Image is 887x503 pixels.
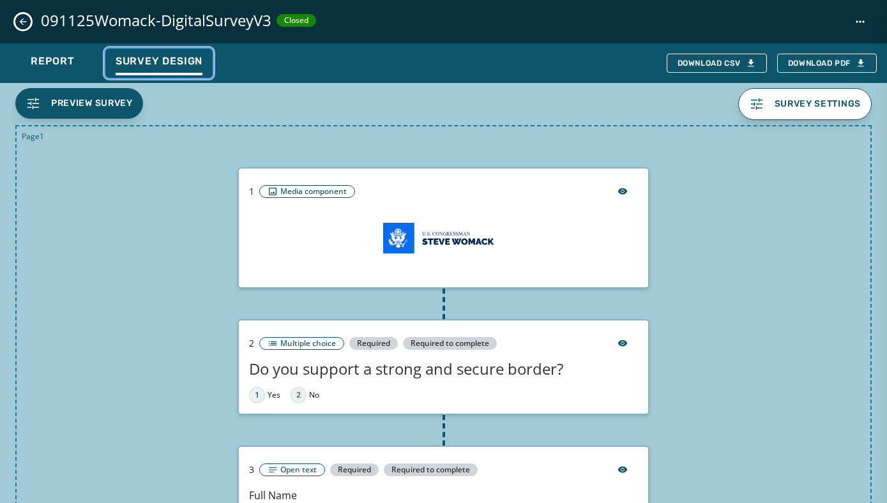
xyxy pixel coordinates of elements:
span: Required [349,337,398,350]
span: Closed [284,15,308,26]
span: Open text [280,465,317,475]
span: 1 [249,387,265,403]
body: Rich Text Area [10,10,416,24]
button: Survey Design [105,49,213,78]
span: Media component [280,186,347,197]
span: Preview Survey [51,97,133,110]
span: Download PDF [788,58,866,68]
p: Full Name [249,488,638,503]
span: No [309,390,319,400]
span: 2 [291,387,307,403]
span: Required to complete [384,463,478,476]
button: Download PDF [777,54,877,73]
h1: Do you support a strong and secure border? [249,361,638,377]
button: Report [20,49,85,78]
span: Yes [268,390,280,400]
button: Download CSV [667,54,767,73]
img: Thumbnail [383,223,504,254]
button: Preview Survey [15,88,143,119]
span: 2 [249,337,254,350]
span: Survey settings [775,99,861,109]
span: Required to complete [403,337,497,350]
span: 091125Womack-DigitalSurveyV3 [41,10,271,31]
span: 3 [249,463,254,476]
span: Survey Design [116,55,202,68]
button: 091125Womack-DigitalSurveyV3 action menu [849,10,872,33]
span: Multiple choice [280,338,336,349]
span: Report [31,55,75,68]
div: Download CSV [678,58,756,68]
span: 1 [249,185,254,198]
span: Required [330,463,379,476]
button: Survey settings [738,88,872,120]
span: Page 1 [22,131,44,142]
